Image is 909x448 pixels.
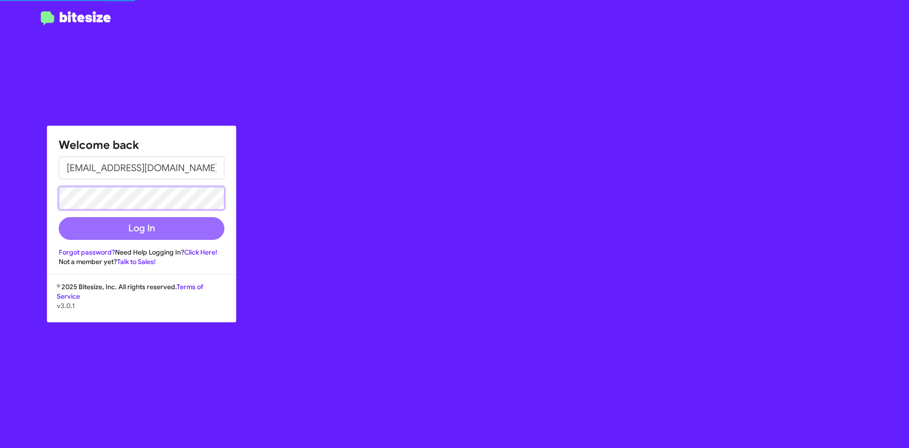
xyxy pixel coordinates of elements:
[59,137,224,153] h1: Welcome back
[59,217,224,240] button: Log In
[59,257,224,266] div: Not a member yet?
[59,248,115,256] a: Forgot password?
[47,282,236,322] div: © 2025 Bitesize, Inc. All rights reserved.
[117,257,156,266] a: Talk to Sales!
[59,247,224,257] div: Need Help Logging In?
[59,156,224,179] input: Email address
[57,301,226,311] p: v3.0.1
[184,248,217,256] a: Click Here!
